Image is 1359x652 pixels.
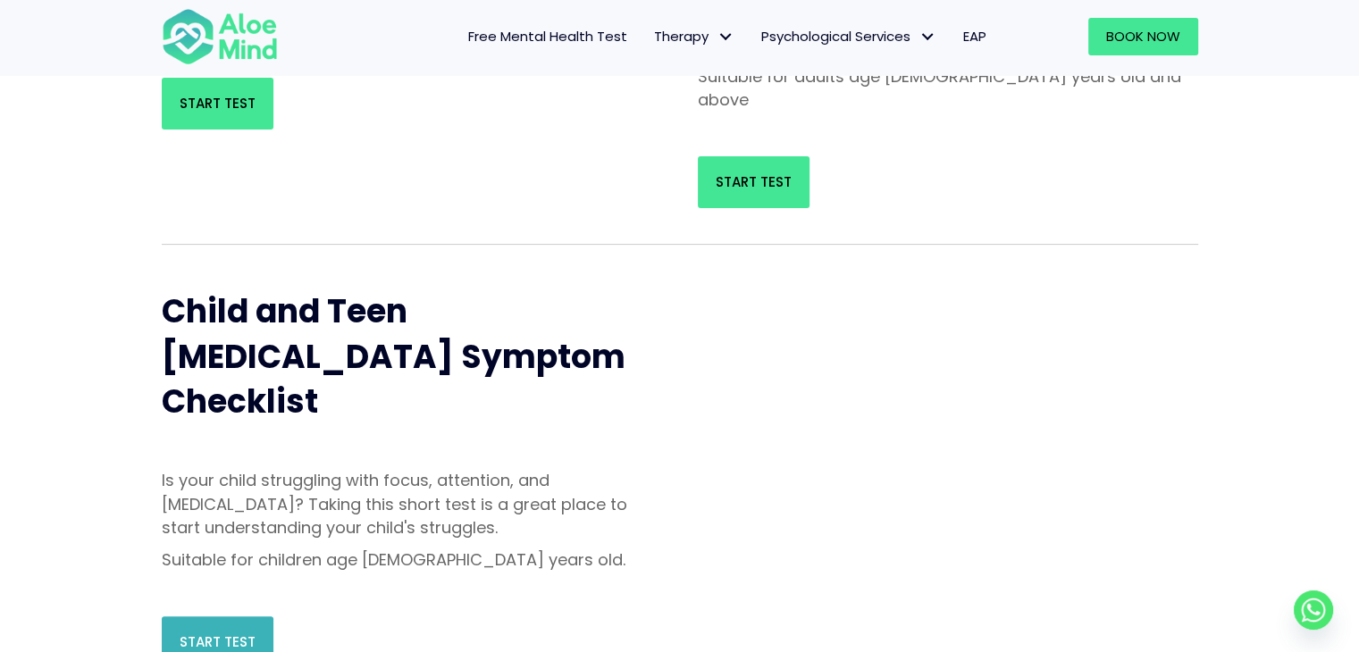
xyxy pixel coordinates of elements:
[180,632,256,651] span: Start Test
[761,27,936,46] span: Psychological Services
[1294,590,1333,630] a: Whatsapp
[180,94,256,113] span: Start Test
[162,288,625,424] span: Child and Teen [MEDICAL_DATA] Symptom Checklist
[162,78,273,130] a: Start Test
[698,156,810,208] a: Start Test
[950,18,1000,55] a: EAP
[698,65,1198,112] p: Suitable for adults age [DEMOGRAPHIC_DATA] years old and above
[915,24,941,50] span: Psychological Services: submenu
[963,27,986,46] span: EAP
[1088,18,1198,55] a: Book Now
[641,18,748,55] a: TherapyTherapy: submenu
[162,7,278,66] img: Aloe mind Logo
[654,27,734,46] span: Therapy
[162,548,662,572] p: Suitable for children age [DEMOGRAPHIC_DATA] years old.
[713,24,739,50] span: Therapy: submenu
[1106,27,1180,46] span: Book Now
[301,18,1000,55] nav: Menu
[468,27,627,46] span: Free Mental Health Test
[748,18,950,55] a: Psychological ServicesPsychological Services: submenu
[716,172,792,191] span: Start Test
[455,18,641,55] a: Free Mental Health Test
[162,469,662,539] p: Is your child struggling with focus, attention, and [MEDICAL_DATA]? Taking this short test is a g...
